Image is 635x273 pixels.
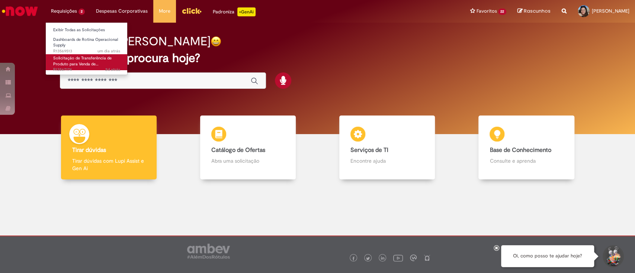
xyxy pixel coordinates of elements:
[97,48,120,54] time: 26/09/2025 09:52:37
[53,48,120,54] span: R13569513
[1,4,39,19] img: ServiceNow
[182,5,202,16] img: click_logo_yellow_360x200.png
[424,254,430,261] img: logo_footer_naosei.png
[105,67,120,72] span: 2d atrás
[524,7,551,14] span: Rascunhos
[592,8,629,14] span: [PERSON_NAME]
[352,257,355,260] img: logo_footer_facebook.png
[97,48,120,54] span: um dia atrás
[96,7,148,15] span: Despesas Corporativas
[187,244,230,259] img: logo_footer_ambev_rotulo_gray.png
[105,67,120,72] time: 25/09/2025 15:00:45
[476,7,497,15] span: Favoritos
[410,254,417,261] img: logo_footer_workplace.png
[501,245,594,267] div: Oi, como posso te ajudar hoje?
[78,9,85,15] span: 2
[350,146,388,154] b: Serviços de TI
[602,245,624,267] button: Iniciar Conversa de Suporte
[60,52,575,65] h2: O que você procura hoje?
[60,35,211,48] h2: Boa tarde, [PERSON_NAME]
[211,146,265,154] b: Catálogo de Ofertas
[490,146,551,154] b: Base de Conhecimento
[39,116,178,180] a: Tirar dúvidas Tirar dúvidas com Lupi Assist e Gen Ai
[211,157,285,165] p: Abra uma solicitação
[498,9,506,15] span: 22
[490,157,563,165] p: Consulte e aprenda
[178,116,317,180] a: Catálogo de Ofertas Abra uma solicitação
[46,26,128,34] a: Exibir Todas as Solicitações
[213,7,256,16] div: Padroniza
[318,116,457,180] a: Serviços de TI Encontre ajuda
[51,7,77,15] span: Requisições
[46,36,128,52] a: Aberto R13569513 : Dashboards de Rotina Operacional Supply
[46,54,128,70] a: Aberto R13567174 : Solicitação de Transferência de Produto para Venda de Funcionário
[53,37,118,48] span: Dashboards de Rotina Operacional Supply
[393,253,403,263] img: logo_footer_youtube.png
[366,257,370,260] img: logo_footer_twitter.png
[72,146,106,154] b: Tirar dúvidas
[457,116,596,180] a: Base de Conhecimento Consulte e aprenda
[381,256,385,261] img: logo_footer_linkedin.png
[237,7,256,16] p: +GenAi
[159,7,170,15] span: More
[211,36,221,47] img: happy-face.png
[53,67,120,73] span: R13567174
[350,157,424,165] p: Encontre ajuda
[72,157,145,172] p: Tirar dúvidas com Lupi Assist e Gen Ai
[53,55,112,67] span: Solicitação de Transferência de Produto para Venda de…
[45,22,128,75] ul: Requisições
[517,8,551,15] a: Rascunhos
